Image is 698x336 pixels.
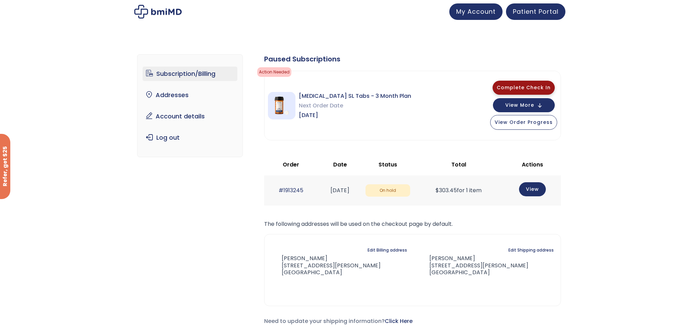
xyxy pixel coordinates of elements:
[143,88,238,102] a: Addresses
[137,54,243,157] nav: Account pages
[495,119,553,126] span: View Order Progress
[264,219,561,229] p: The following addresses will be used on the checkout page by default.
[497,84,551,91] span: Complete Check In
[436,186,457,194] span: 303.45
[333,161,347,169] span: Date
[143,67,238,81] a: Subscription/Billing
[522,161,543,169] span: Actions
[418,255,528,276] address: [PERSON_NAME] [STREET_ADDRESS][PERSON_NAME] [GEOGRAPHIC_DATA]
[508,245,554,255] a: Edit Shipping address
[449,3,503,20] a: My Account
[299,91,411,101] span: [MEDICAL_DATA] SL Tabs - 3 Month Plan
[436,186,439,194] span: $
[264,317,413,325] span: Need to update your shipping information?
[414,175,504,205] td: for 1 item
[143,109,238,124] a: Account details
[490,115,557,130] button: View Order Progress
[268,92,295,119] img: Sermorelin SL Tabs - 3 Month Plan
[143,130,238,145] a: Log out
[506,3,565,20] a: Patient Portal
[519,182,546,196] a: View
[451,161,466,169] span: Total
[299,101,411,111] span: Next Order Date
[493,81,555,95] button: Complete Check In
[365,184,410,197] span: On hold
[368,245,407,255] a: Edit Billing address
[379,161,397,169] span: Status
[385,317,413,325] a: Click Here
[257,67,291,77] span: Action Needed
[513,7,559,16] span: Patient Portal
[299,111,411,120] span: [DATE]
[493,98,555,112] button: View More
[279,186,303,194] a: #1913245
[264,54,561,64] div: Paused Subscriptions
[283,161,299,169] span: Order
[271,255,381,276] address: [PERSON_NAME] [STREET_ADDRESS][PERSON_NAME] [GEOGRAPHIC_DATA]
[505,103,534,107] span: View More
[330,186,349,194] time: [DATE]
[134,5,182,19] img: My account
[456,7,496,16] span: My Account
